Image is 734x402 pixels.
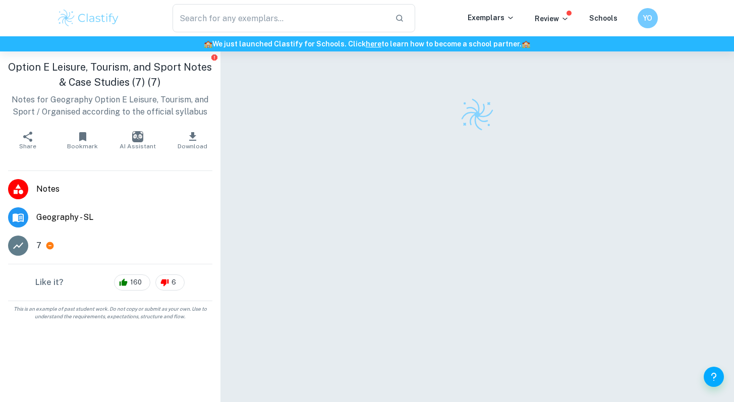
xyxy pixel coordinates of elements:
p: Exemplars [468,12,515,23]
button: AI Assistant [110,126,165,154]
span: 🏫 [522,40,530,48]
button: Download [165,126,220,154]
span: Bookmark [67,143,98,150]
div: 160 [114,274,150,291]
p: Review [535,13,569,24]
span: This is an example of past student work. Do not copy or submit as your own. Use to understand the... [4,305,216,320]
h6: We just launched Clastify for Schools. Click to learn how to become a school partner. [2,38,732,49]
button: YO [638,8,658,28]
span: Share [19,143,36,150]
span: Download [178,143,207,150]
button: Report issue [211,53,218,61]
span: 🏫 [204,40,212,48]
input: Search for any exemplars... [173,4,387,32]
img: Clastify logo [57,8,121,28]
img: AI Assistant [132,131,143,142]
button: Help and Feedback [704,367,724,387]
h1: Option E Leisure, Tourism, and Sport Notes & Case Studies (7) (7) [8,60,212,90]
span: 160 [125,277,147,288]
button: Bookmark [55,126,110,154]
span: 6 [166,277,182,288]
span: Geography - SL [36,211,212,223]
img: Clastify logo [460,97,495,132]
span: AI Assistant [120,143,156,150]
a: here [366,40,381,48]
a: Schools [589,14,617,22]
p: Notes for Geography Option E Leisure, Tourism, and Sport / Organised according to the official sy... [8,94,212,118]
div: 6 [155,274,185,291]
h6: Like it? [35,276,64,289]
span: Notes [36,183,212,195]
p: 7 [36,240,41,252]
h6: YO [642,13,653,24]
